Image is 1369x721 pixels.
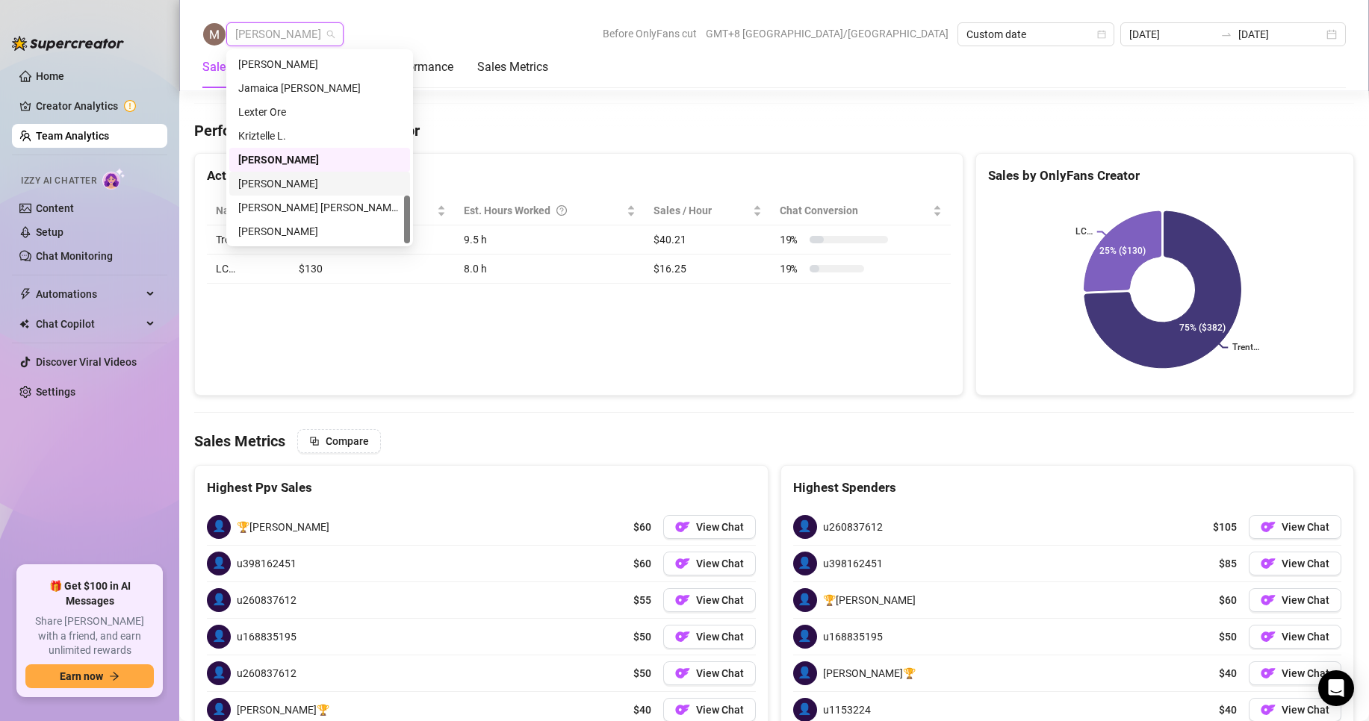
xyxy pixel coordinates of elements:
[290,255,455,284] td: $130
[675,629,690,644] img: OF
[326,435,369,447] span: Compare
[663,552,756,575] a: OFView Chat
[1249,625,1341,649] a: OFView Chat
[1282,558,1329,569] span: View Chat
[36,94,155,118] a: Creator Analytics exclamation-circle
[675,702,690,717] img: OF
[36,226,63,238] a: Setup
[696,558,744,569] span: View Chat
[19,288,31,300] span: thunderbolt
[663,588,756,612] button: OFView Chat
[237,628,297,645] span: u168835195
[1097,30,1106,39] span: calendar
[1220,28,1232,40] span: swap-right
[25,664,154,688] button: Earn nowarrow-right
[36,250,113,262] a: Chat Monitoring
[793,588,817,612] span: 👤
[238,80,401,96] div: Jamaica [PERSON_NAME]
[229,100,410,124] div: Lexter Ore
[203,23,226,46] img: Mariane Subia
[966,23,1105,46] span: Custom date
[477,58,548,76] div: Sales Metrics
[988,166,1341,186] div: Sales by OnlyFans Creator
[1213,519,1237,535] span: $105
[675,666,690,681] img: OF
[207,515,231,539] span: 👤
[793,552,817,575] span: 👤
[1238,26,1323,43] input: End date
[1261,593,1276,608] img: OF
[780,202,930,219] span: Chat Conversion
[60,670,103,682] span: Earn now
[603,22,697,45] span: Before OnlyFans cut
[1219,702,1237,718] span: $40
[238,199,401,216] div: [PERSON_NAME] [PERSON_NAME] Tayre
[309,436,320,446] span: block
[194,120,1354,141] h4: Performance by OnlyFans Creator
[237,665,297,681] span: u260837612
[654,202,749,219] span: Sales / Hour
[36,356,137,368] a: Discover Viral Videos
[36,386,75,398] a: Settings
[229,52,410,76] div: Janela Dela Pena
[1261,629,1276,644] img: OF
[1261,519,1276,534] img: OF
[238,104,401,120] div: Lexter Ore
[645,196,770,225] th: Sales / Hour
[1219,665,1237,681] span: $40
[823,702,871,718] span: u1153224
[675,593,690,608] img: OF
[238,56,401,72] div: [PERSON_NAME]
[207,661,231,685] span: 👤
[1219,628,1237,645] span: $50
[793,478,1342,498] div: Highest Spenders
[1282,704,1329,716] span: View Chat
[633,519,651,535] span: $60
[455,225,645,255] td: 9.5 h
[194,431,285,452] h4: Sales Metrics
[21,174,96,188] span: Izzy AI Chatter
[1249,515,1341,539] button: OFView Chat
[1249,588,1341,612] a: OFView Chat
[823,555,883,572] span: u398162451
[229,76,410,100] div: Jamaica Hurtado
[455,255,645,284] td: 8.0 h
[207,478,756,498] div: Highest Ppv Sales
[706,22,949,45] span: GMT+8 [GEOGRAPHIC_DATA]/[GEOGRAPHIC_DATA]
[780,231,804,248] span: 19 %
[823,628,883,645] span: u168835195
[36,282,142,306] span: Automations
[464,202,624,219] div: Est. Hours Worked
[237,555,297,572] span: u398162451
[663,515,756,539] button: OFView Chat
[207,588,231,612] span: 👤
[823,665,916,681] span: [PERSON_NAME]🏆
[238,223,401,240] div: [PERSON_NAME]
[663,625,756,649] button: OFView Chat
[696,667,744,679] span: View Chat
[1282,667,1329,679] span: View Chat
[1318,670,1354,706] div: Open Intercom Messenger
[1219,592,1237,608] span: $60
[633,592,651,608] span: $55
[1220,28,1232,40] span: to
[1129,26,1214,43] input: Start date
[1261,556,1276,571] img: OF
[207,225,290,255] td: Trent…
[633,628,651,645] span: $50
[696,594,744,606] span: View Chat
[216,202,269,219] span: Name
[202,58,232,76] div: Sales
[696,704,744,716] span: View Chat
[1249,661,1341,685] button: OFView Chat
[1282,521,1329,533] span: View Chat
[237,702,329,718] span: [PERSON_NAME]🏆
[207,196,290,225] th: Name
[19,319,29,329] img: Chat Copilot
[36,130,109,142] a: Team Analytics
[238,175,401,192] div: [PERSON_NAME]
